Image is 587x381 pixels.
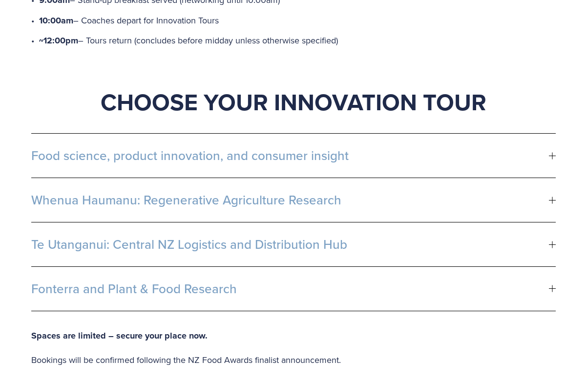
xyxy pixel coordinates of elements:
p: Bookings will be confirmed following the NZ Food Awards finalist announcement. [31,352,556,368]
button: Fonterra and Plant & Food Research [31,267,556,311]
span: Whenua Haumanu: Regenerative Agriculture Research [31,193,549,207]
button: Food science, product innovation, and consumer insight [31,134,556,178]
p: – Tours return (concludes before midday unless otherwise specified) [39,33,556,49]
button: Whenua Haumanu: Regenerative Agriculture Research [31,178,556,222]
strong: Spaces are limited – secure your place now. [31,329,208,342]
span: Te Utanganui: Central NZ Logistics and Distribution Hub [31,237,549,252]
strong: 10:00am [39,14,73,27]
p: – Coaches depart for Innovation Tours [39,13,556,29]
strong: ~12:00pm [39,34,78,47]
span: Fonterra and Plant & Food Research [31,281,549,296]
h1: Choose Your Innovation Tour [31,87,556,117]
span: Food science, product innovation, and consumer insight [31,148,549,163]
button: Te Utanganui: Central NZ Logistics and Distribution Hub [31,222,556,266]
